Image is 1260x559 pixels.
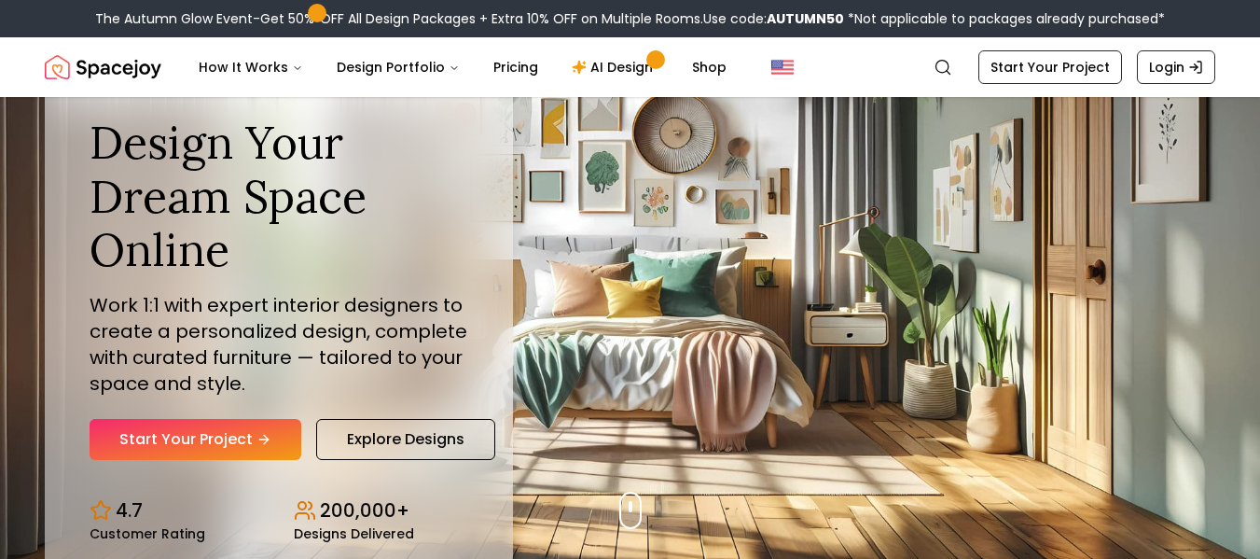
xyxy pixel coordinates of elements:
[978,50,1122,84] a: Start Your Project
[1137,50,1215,84] a: Login
[116,497,143,524] p: 4.7
[703,9,844,28] span: Use code:
[557,49,673,86] a: AI Design
[184,49,741,86] nav: Main
[90,419,301,460] a: Start Your Project
[184,49,318,86] button: How It Works
[45,49,161,86] a: Spacejoy
[767,9,844,28] b: AUTUMN50
[320,497,409,524] p: 200,000+
[45,37,1215,97] nav: Global
[90,527,205,540] small: Customer Rating
[90,292,468,397] p: Work 1:1 with expert interior designers to create a personalized design, complete with curated fu...
[90,116,468,277] h1: Design Your Dream Space Online
[45,49,161,86] img: Spacejoy Logo
[95,9,1165,28] div: The Autumn Glow Event-Get 50% OFF All Design Packages + Extra 10% OFF on Multiple Rooms.
[294,527,414,540] small: Designs Delivered
[478,49,553,86] a: Pricing
[771,56,794,78] img: United States
[844,9,1165,28] span: *Not applicable to packages already purchased*
[316,419,495,460] a: Explore Designs
[322,49,475,86] button: Design Portfolio
[90,482,468,540] div: Design stats
[677,49,741,86] a: Shop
